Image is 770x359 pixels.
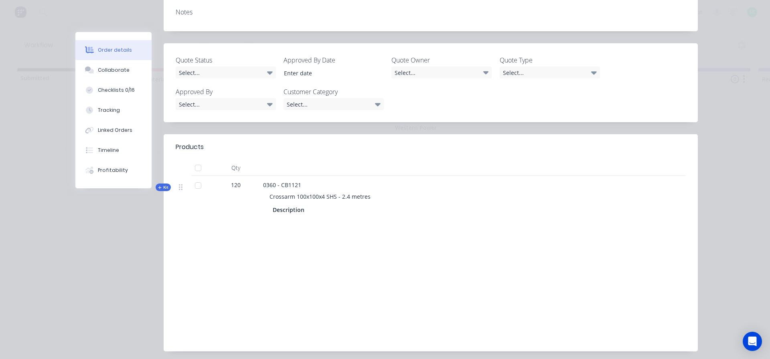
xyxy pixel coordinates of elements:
[284,87,384,97] label: Customer Category
[98,127,132,134] div: Linked Orders
[75,140,152,160] button: Timeline
[75,160,152,180] button: Profitability
[98,67,130,74] div: Collaborate
[273,204,308,216] div: Description
[500,67,600,79] div: Select...
[176,98,276,110] div: Select...
[176,142,204,152] div: Products
[75,100,152,120] button: Tracking
[391,67,492,79] div: Select...
[98,87,135,94] div: Checklists 0/16
[98,167,128,174] div: Profitability
[269,193,371,200] span: Crossarm 100x100x4 SHS - 2.4 metres
[500,55,600,65] label: Quote Type
[231,181,241,189] span: 120
[98,147,119,154] div: Timeline
[176,87,276,97] label: Approved By
[75,60,152,80] button: Collaborate
[75,40,152,60] button: Order details
[391,55,492,65] label: Quote Owner
[278,67,378,79] input: Enter date
[176,67,276,79] div: Select...
[75,120,152,140] button: Linked Orders
[743,332,762,351] div: Open Intercom Messenger
[176,55,276,65] label: Quote Status
[212,160,260,176] div: Qty
[98,107,120,114] div: Tracking
[263,181,301,189] span: 0360 - CB1121
[284,98,384,110] div: Select...
[75,80,152,100] button: Checklists 0/16
[98,46,132,54] div: Order details
[156,184,171,191] div: Kit
[176,8,686,16] div: Notes
[158,184,168,190] span: Kit
[284,55,384,65] label: Approved By Date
